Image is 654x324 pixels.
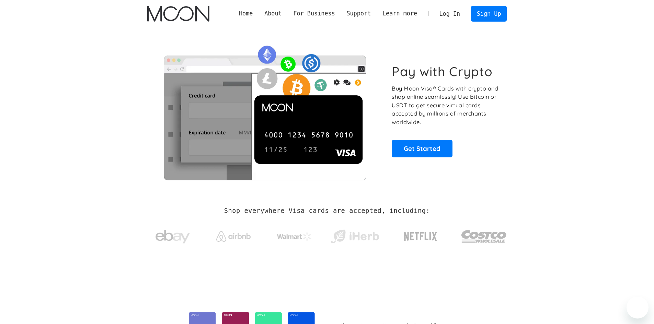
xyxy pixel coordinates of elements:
a: iHerb [329,221,380,249]
h1: Pay with Crypto [392,64,493,79]
div: For Business [288,9,341,18]
div: Learn more [377,9,423,18]
a: Sign Up [471,6,507,21]
a: Walmart [268,226,320,244]
img: Moon Logo [147,6,209,22]
a: Airbnb [208,224,259,245]
img: Moon Cards let you spend your crypto anywhere Visa is accepted. [147,41,382,180]
div: Learn more [382,9,417,18]
img: Walmart [277,232,311,241]
a: ebay [147,219,198,251]
img: Netflix [403,228,438,245]
p: Buy Moon Visa® Cards with crypto and shop online seamlessly! Use Bitcoin or USDT to get secure vi... [392,84,499,127]
a: Home [233,9,259,18]
a: home [147,6,209,22]
div: Support [341,9,377,18]
img: iHerb [329,228,380,245]
iframe: Button to launch messaging window [627,297,649,319]
div: About [264,9,282,18]
div: Support [346,9,371,18]
a: Get Started [392,140,452,157]
a: Netflix [390,221,451,249]
div: For Business [293,9,335,18]
a: Costco [461,217,507,253]
img: ebay [156,226,190,248]
img: Airbnb [216,231,251,242]
img: Costco [461,224,507,249]
h2: Shop everywhere Visa cards are accepted, including: [224,207,430,215]
div: About [259,9,287,18]
a: Log In [434,6,466,21]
